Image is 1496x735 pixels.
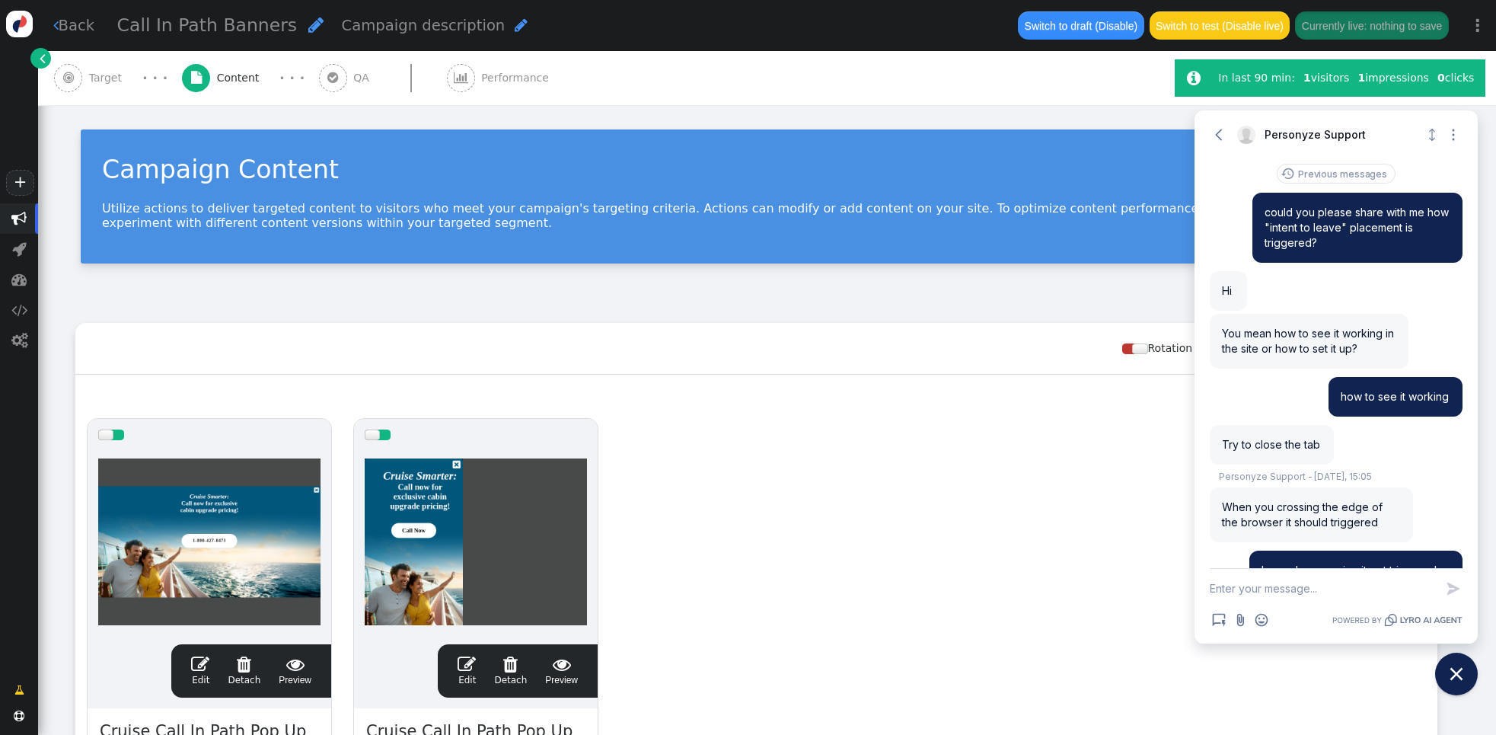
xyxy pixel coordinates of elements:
[1150,11,1290,39] button: Switch to test (Disable live)
[1437,72,1474,84] span: clicks
[191,655,209,687] a: Edit
[494,655,527,685] span: Detach
[6,170,33,196] a: +
[1357,72,1428,84] span: impressions
[458,655,476,673] span: 
[545,655,578,673] span: 
[12,241,27,257] span: 
[53,18,59,33] span: 
[228,655,260,673] span: 
[53,14,95,37] a: Back
[1357,72,1365,84] b: 1
[40,50,46,66] span: 
[191,72,202,84] span: 
[353,70,375,86] span: QA
[279,655,311,687] a: Preview
[142,68,167,88] div: · · ·
[481,70,555,86] span: Performance
[11,272,27,287] span: 
[4,676,35,704] a: 
[11,302,27,318] span: 
[447,51,583,105] a:  Performance
[182,51,319,105] a:  Content · · ·
[102,201,1432,230] p: Utilize actions to deliver targeted content to visitors who meet your campaign's targeting criter...
[279,655,311,687] span: Preview
[279,655,311,673] span: 
[63,72,74,84] span: 
[545,655,578,687] span: Preview
[319,51,447,105] a:  QA
[1187,70,1201,86] span: 
[308,16,324,34] span: 
[1295,11,1448,39] button: Currently live: nothing to save
[54,51,182,105] a:  Target · · ·
[342,17,506,34] span: Campaign description
[228,655,260,687] a: Detach
[30,48,51,69] a: 
[14,682,24,698] span: 
[89,70,129,86] span: Target
[11,211,27,226] span: 
[228,655,260,685] span: Detach
[1299,70,1353,86] div: visitors
[1218,70,1299,86] div: In last 90 min:
[279,68,305,88] div: · · ·
[117,14,298,36] span: Call In Path Banners
[494,655,527,687] a: Detach
[11,333,27,348] span: 
[14,711,24,721] span: 
[458,655,476,687] a: Edit
[1459,3,1496,48] a: ⋮
[6,11,33,37] img: logo-icon.svg
[1018,11,1144,39] button: Switch to draft (Disable)
[191,655,209,673] span: 
[1437,72,1445,84] b: 0
[454,72,468,84] span: 
[102,151,1432,189] div: Campaign Content
[327,72,338,84] span: 
[1122,340,1322,356] div: Rotation and A/B testing mode
[217,70,266,86] span: Content
[1303,72,1311,84] b: 1
[515,18,528,33] span: 
[494,655,527,673] span: 
[545,655,578,687] a: Preview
